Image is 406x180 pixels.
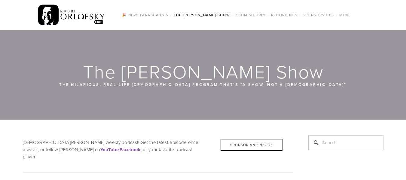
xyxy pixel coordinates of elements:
[232,12,233,17] span: /
[336,12,337,17] span: /
[299,12,301,17] span: /
[308,135,383,150] input: Search
[23,62,384,81] h1: The [PERSON_NAME] Show
[120,146,140,153] a: Facebook
[221,139,282,151] div: Sponsor an Episode
[38,3,105,27] img: RabbiOrlofsky.com
[268,12,269,17] span: /
[172,11,232,19] a: The [PERSON_NAME] Show
[337,11,353,19] a: More
[170,12,172,17] span: /
[234,11,268,19] a: Zoom Shiurim
[23,139,293,160] p: [DEMOGRAPHIC_DATA][PERSON_NAME] weekly podcast! Get the latest episode once a week, or follow [PE...
[269,11,299,19] a: Recordings
[120,11,170,19] a: 🎉 NEW! Parasha in 5
[59,81,347,88] p: The hilarious, real-life [DEMOGRAPHIC_DATA] program that’s “a show, not a [DEMOGRAPHIC_DATA]“
[301,11,336,19] a: Sponsorships
[100,146,119,153] a: YouTube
